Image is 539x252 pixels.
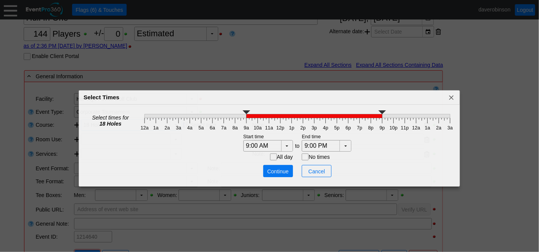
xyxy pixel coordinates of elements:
[265,125,273,131] text: 11a
[300,125,306,131] text: 2p
[84,94,119,100] span: Select Times
[289,125,294,131] text: 1p
[412,125,420,131] text: 12a
[176,125,181,131] text: 3a
[309,154,330,160] label: No times
[254,125,262,131] text: 10a
[425,125,430,131] text: 1a
[153,125,159,131] text: 1a
[401,125,409,131] text: 11p
[232,125,238,131] text: 8a
[293,140,302,153] td: to
[346,125,351,131] text: 6p
[187,125,193,131] text: 4a
[305,168,328,175] span: Cancel
[447,125,453,131] text: 3a
[140,125,148,131] text: 12a
[276,125,284,131] text: 12p
[241,133,293,140] td: Start time
[323,125,328,131] text: 4p
[304,167,330,175] span: Cancel
[334,125,339,131] text: 5p
[312,125,317,131] text: 3p
[221,125,227,131] text: 7a
[267,168,290,175] span: Continue
[198,125,204,131] text: 5a
[357,125,362,131] text: 7p
[265,167,291,175] span: Continue
[83,108,138,132] td: Select times for
[368,125,373,131] text: 8p
[277,154,293,160] label: All day
[380,125,385,131] text: 9p
[389,125,397,131] text: 10p
[210,125,215,131] text: 6a
[164,125,170,131] text: 2a
[436,125,441,131] text: 2a
[301,133,353,140] td: End time
[100,121,122,127] b: 18 Holes
[244,125,249,131] text: 9a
